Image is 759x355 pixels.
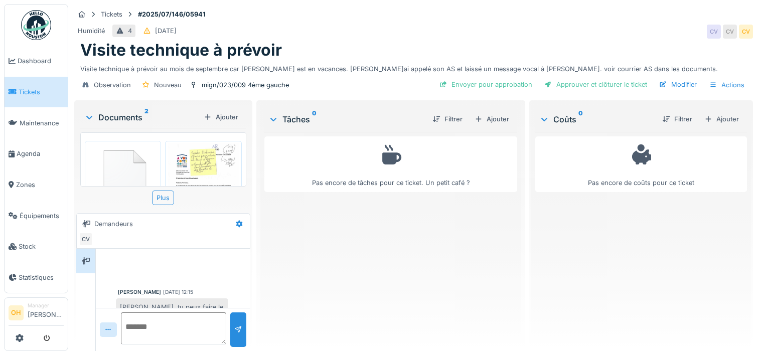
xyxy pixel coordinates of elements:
[739,25,753,39] div: CV
[655,78,701,91] div: Modifier
[118,288,161,296] div: [PERSON_NAME]
[168,143,239,244] img: hveft38olgef5bwytqqf1d3dgpcx
[154,80,182,90] div: Nouveau
[116,298,228,335] div: [PERSON_NAME], tu peux faire le suivi avec [PERSON_NAME] et l'équipe sur ce dossier
[84,111,200,123] div: Documents
[471,112,513,126] div: Ajouter
[20,118,64,128] span: Maintenance
[428,112,467,126] div: Filtrer
[87,143,159,212] img: 84750757-fdcc6f00-afbb-11ea-908a-1074b026b06b.png
[5,77,68,108] a: Tickets
[5,138,68,169] a: Agenda
[9,302,64,326] a: OH Manager[PERSON_NAME]
[723,25,737,39] div: CV
[268,113,424,125] div: Tâches
[9,305,24,320] li: OH
[19,87,64,97] span: Tickets
[155,26,177,36] div: [DATE]
[144,111,148,123] sup: 2
[539,113,654,125] div: Coûts
[28,302,64,309] div: Manager
[101,10,122,19] div: Tickets
[542,141,740,188] div: Pas encore de coûts pour ce ticket
[163,288,193,296] div: [DATE] 12:15
[5,200,68,231] a: Équipements
[78,26,105,36] div: Humidité
[21,10,51,40] img: Badge_color-CXgf-gQk.svg
[5,231,68,262] a: Stock
[134,10,210,19] strong: #2025/07/146/05941
[94,219,133,229] div: Demandeurs
[94,80,131,90] div: Observation
[5,169,68,201] a: Zones
[28,302,64,323] li: [PERSON_NAME]
[700,112,743,126] div: Ajouter
[578,113,583,125] sup: 0
[80,60,747,74] div: Visite technique à prévoir au mois de septembre car [PERSON_NAME] est en vacances. [PERSON_NAME]a...
[16,180,64,190] span: Zones
[5,46,68,77] a: Dashboard
[17,149,64,158] span: Agenda
[80,41,282,60] h1: Visite technique à prévoir
[705,78,749,92] div: Actions
[202,80,289,90] div: mign/023/009 4ème gauche
[200,110,242,124] div: Ajouter
[5,262,68,293] a: Statistiques
[79,232,93,246] div: CV
[707,25,721,39] div: CV
[435,78,536,91] div: Envoyer pour approbation
[5,107,68,138] a: Maintenance
[658,112,696,126] div: Filtrer
[312,113,317,125] sup: 0
[128,26,132,36] div: 4
[18,56,64,66] span: Dashboard
[152,191,174,205] div: Plus
[540,78,651,91] div: Approuver et clôturer le ticket
[20,211,64,221] span: Équipements
[19,242,64,251] span: Stock
[19,273,64,282] span: Statistiques
[271,141,511,188] div: Pas encore de tâches pour ce ticket. Un petit café ?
